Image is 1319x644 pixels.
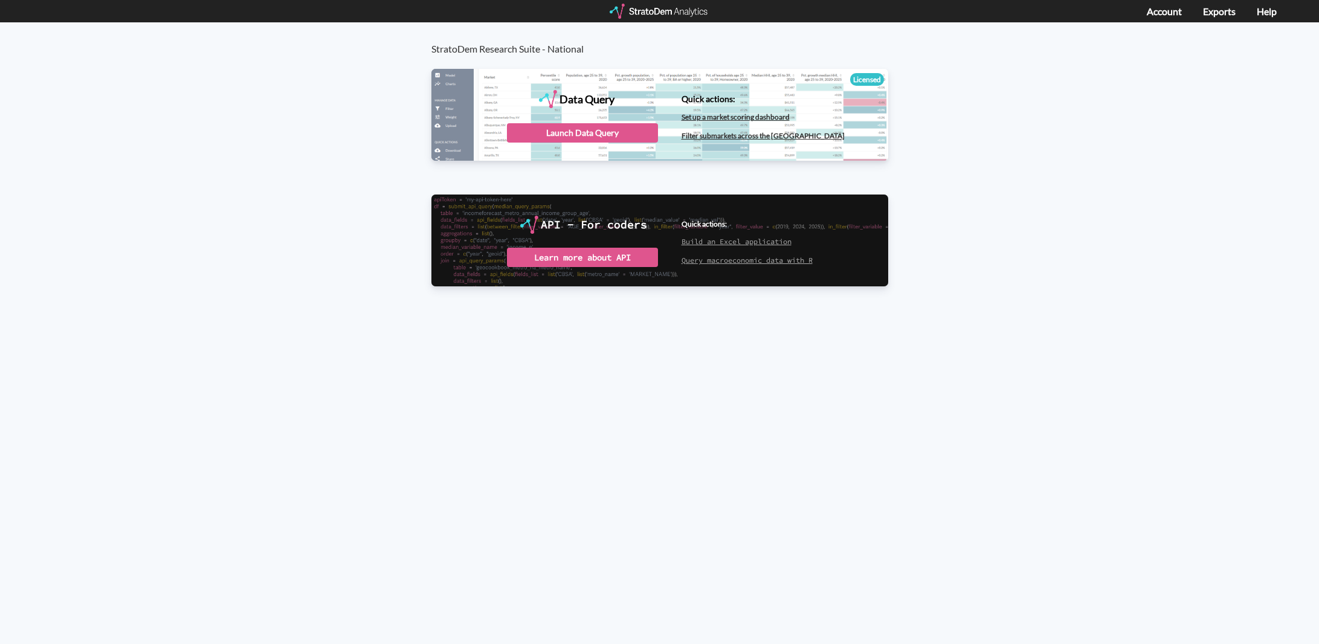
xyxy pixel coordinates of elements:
div: Licensed [850,73,884,86]
a: Help [1257,5,1277,17]
a: Exports [1203,5,1236,17]
div: Launch Data Query [507,123,658,143]
a: Filter submarkets across the [GEOGRAPHIC_DATA] [682,131,845,140]
h4: Quick actions: [682,220,813,228]
div: Data Query [560,90,614,108]
a: Set up a market scoring dashboard [682,112,790,121]
a: Build an Excel application [682,237,792,246]
h3: StratoDem Research Suite - National [431,22,901,54]
a: Query macroeconomic data with R [682,256,813,265]
div: API - For coders [541,216,647,234]
h4: Quick actions: [682,94,845,103]
a: Account [1147,5,1182,17]
div: Learn more about API [507,248,658,267]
